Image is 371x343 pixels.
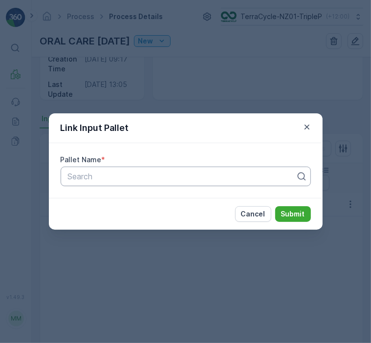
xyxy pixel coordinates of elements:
[275,206,311,222] button: Submit
[281,209,305,219] p: Submit
[241,209,265,219] p: Cancel
[61,155,102,164] label: Pallet Name
[68,171,296,182] p: Search
[61,121,129,135] p: Link Input Pallet
[235,206,271,222] button: Cancel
